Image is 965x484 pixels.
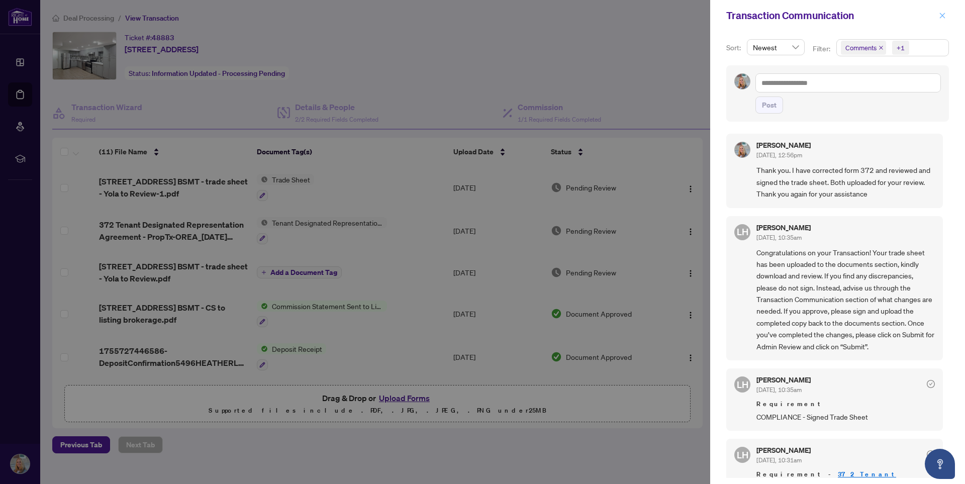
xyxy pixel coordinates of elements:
[756,151,802,159] span: [DATE], 12:56pm
[726,42,743,53] p: Sort:
[756,411,935,423] span: COMPLIANCE - Signed Trade Sheet
[737,448,748,462] span: LH
[737,225,748,239] span: LH
[927,380,935,388] span: check-circle
[756,164,935,200] span: Thank you. I have corrected form 372 and reviewed and signed the trade sheet. Both uploaded for y...
[756,447,811,454] h5: [PERSON_NAME]
[756,234,802,241] span: [DATE], 10:35am
[735,142,750,157] img: Profile Icon
[755,96,783,114] button: Post
[813,43,832,54] p: Filter:
[897,43,905,53] div: +1
[927,450,935,458] span: check-circle
[756,399,935,409] span: Requirement
[737,377,748,392] span: LH
[756,376,811,383] h5: [PERSON_NAME]
[756,142,811,149] h5: [PERSON_NAME]
[879,45,884,50] span: close
[735,74,750,89] img: Profile Icon
[939,12,946,19] span: close
[925,449,955,479] button: Open asap
[753,40,799,55] span: Newest
[756,247,935,352] span: Congratulations on your Transaction! Your trade sheet has been uploaded to the documents section,...
[756,224,811,231] h5: [PERSON_NAME]
[756,386,802,394] span: [DATE], 10:35am
[756,456,802,464] span: [DATE], 10:31am
[841,41,886,55] span: Comments
[726,8,936,23] div: Transaction Communication
[845,43,877,53] span: Comments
